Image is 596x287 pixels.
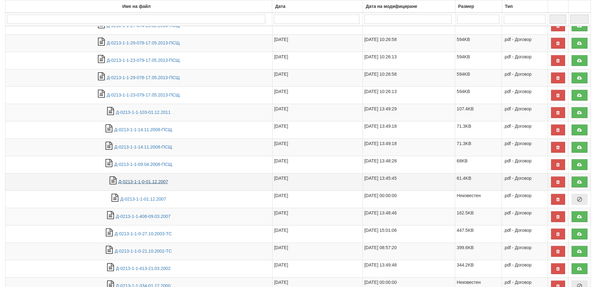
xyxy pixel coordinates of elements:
td: [DATE] [273,208,363,225]
td: 594KB [455,69,502,87]
td: [DATE] [273,139,363,156]
a: Д-0213-1-1-0-01.12.2007 [118,179,168,184]
td: .pdf - Договор [502,139,548,156]
td: .pdf - Договор [502,35,548,52]
td: [DATE] 13:48:46 [363,208,455,225]
td: .pdf - Договор [502,173,548,191]
td: [DATE] [273,173,363,191]
td: [DATE] 13:48:28 [363,156,455,173]
td: [DATE] 10:26:58 [363,69,455,87]
a: Д-0213-1-1-29-078-17.05.2013-ПСЩ [107,75,180,80]
td: .pdf - Договор [502,69,548,87]
b: Размер [458,4,474,9]
td: .pdf - Договор [502,260,548,278]
a: Д-0213-1-1-14.11.2008-ПСЩ [114,144,172,149]
tr: Д-0213-1-1-23-079-17.05.2013-ПСЩ.pdf - Договор [5,87,591,104]
td: Дата: No sort applied, activate to apply an ascending sort [272,0,363,13]
td: 399.6KB [455,243,502,260]
td: [DATE] [273,260,363,278]
td: [DATE] [273,52,363,69]
td: .pdf - Договор [502,225,548,243]
td: .pdf - Договор [502,243,548,260]
td: .pdf - Договор [502,191,548,208]
a: Д-0213-1-1-14.11.2008-ПСЩ [114,127,172,132]
td: 594KB [455,35,502,52]
td: [DATE] 10:26:13 [363,52,455,69]
td: [DATE] [273,104,363,121]
td: Тип: No sort applied, activate to apply an ascending sort [502,0,548,13]
b: Име на файл [122,4,151,9]
td: [DATE] 13:49:18 [363,121,455,139]
tr: Д-0213-1-1-14.11.2008-ПСЩ.pdf - Договор [5,139,591,156]
td: Име на файл: No sort applied, activate to apply an ascending sort [5,0,272,13]
td: 344.2KB [455,260,502,278]
td: 162.5KB [455,208,502,225]
td: .pdf - Договор [502,87,548,104]
a: Д-0213-1-1-09.04.2008-ПСЩ [114,162,172,167]
td: [DATE] 13:45:45 [363,173,455,191]
td: : No sort applied, activate to apply an ascending sort [548,0,569,13]
td: .pdf - Договор [502,121,548,139]
td: Неизвестен [455,191,502,208]
b: Дата на модифициране [366,4,417,9]
a: Д-0213-1-1-0-21.10.2002-ТС [115,249,172,254]
td: 71.3KB [455,121,502,139]
a: Д-0213-1-1-01.12.2007 [120,196,166,202]
tr: Д-0213-1-1-29-078-17.05.2013-ПСЩ.pdf - Договор [5,35,591,52]
a: Д-0213-1-1-23-079-17.05.2013-ПСЩ [107,92,180,97]
a: Д-0213-1-1-103-01.12.2011 [116,110,171,115]
td: [DATE] [273,87,363,104]
a: Д-0213-1-1-29-078-17.05.2013-ПСЩ [107,40,180,45]
td: 447.5KB [455,225,502,243]
a: Д-0213-1-1-23-079-17.05.2013-ПСЩ [107,58,180,63]
td: [DATE] [273,69,363,87]
td: [DATE] 15:01:06 [363,225,455,243]
td: [DATE] 10:26:13 [363,87,455,104]
td: 107.4KB [455,104,502,121]
td: [DATE] [273,191,363,208]
td: 68KB [455,156,502,173]
tr: Д-0213-1-1-09.04.2008-ПСЩ.pdf - Договор [5,156,591,173]
td: [DATE] [273,156,363,173]
td: [DATE] 13:49:29 [363,104,455,121]
td: 71.3KB [455,139,502,156]
b: Дата [275,4,285,9]
td: [DATE] 10:26:58 [363,35,455,52]
td: .pdf - Договор [502,104,548,121]
td: [DATE] 00:00:00 [363,191,455,208]
td: : No sort applied, activate to apply an ascending sort [569,0,591,13]
tr: Д-0213-1-1-0-01.12.2007.pdf - Договор [5,173,591,191]
td: [DATE] 08:57:20 [363,243,455,260]
a: Д-0213-1-1-408-09.03.2007 [116,214,171,219]
td: .pdf - Договор [502,208,548,225]
tr: Д-0213-1-1-29-078-17.05.2013-ПСЩ.pdf - Договор [5,69,591,87]
tr: Д-0213-1-1-0-21.10.2002-ТС.pdf - Договор [5,243,591,260]
tr: Д-0213-1-1-14.11.2008-ПСЩ.pdf - Договор [5,121,591,139]
td: Дата на модифициране: No sort applied, activate to apply an ascending sort [363,0,455,13]
td: [DATE] [273,35,363,52]
td: 61.4KB [455,173,502,191]
td: [DATE] [273,243,363,260]
td: .pdf - Договор [502,52,548,69]
tr: Д-0213-1-1-0-27.10.2003-ТС.pdf - Договор [5,225,591,243]
td: Размер: No sort applied, activate to apply an ascending sort [455,0,502,13]
td: [DATE] 13:49:48 [363,260,455,278]
td: [DATE] 13:49:18 [363,139,455,156]
tr: Д-0213-1-1-408-09.03.2007.pdf - Договор [5,208,591,225]
a: Д-0213-1-1-0-27.10.2003-ТС [115,231,172,236]
td: .pdf - Договор [502,156,548,173]
td: 594KB [455,87,502,104]
td: [DATE] [273,225,363,243]
tr: Файл с такова име НЕ съществува на сървъра. [5,191,591,208]
tr: Д-0213-1-1-413-21.03.2002.pdf - Договор [5,260,591,278]
tr: Д-0213-1-1-23-079-17.05.2013-ПСЩ.pdf - Договор [5,52,591,69]
td: 594KB [455,52,502,69]
tr: Д-0213-1-1-103-01.12.2011.pdf - Договор [5,104,591,121]
td: [DATE] [273,121,363,139]
b: Тип [505,4,513,9]
a: Д-0213-1-1-413-21.03.2002 [116,266,171,271]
